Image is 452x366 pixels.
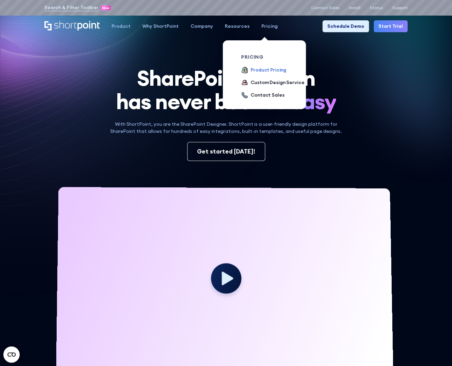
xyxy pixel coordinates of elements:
[322,20,369,32] a: Schedule Demo
[3,346,20,363] button: Open CMP widget
[251,79,304,86] div: Custom Design Service
[374,20,408,32] a: Start Trial
[241,55,308,59] div: pricing
[187,142,265,161] a: Get started [DATE]!
[225,23,250,30] div: Resources
[241,66,286,74] a: Product Pricing
[255,20,283,32] a: Pricing
[251,66,286,74] div: Product Pricing
[349,5,360,10] a: Install
[44,66,408,114] h1: SharePoint Design has never been
[241,79,304,87] a: Custom Design Service
[106,121,346,135] p: With ShortPoint, you are the SharePoint Designer. ShortPoint is a user-friendly design platform f...
[191,23,213,30] div: Company
[44,4,98,11] a: Search & Filter Toolbar
[44,21,100,31] a: Home
[261,23,278,30] div: Pricing
[370,5,383,10] a: Status
[311,5,339,10] a: Contact Sales
[142,23,179,30] div: Why ShortPoint
[418,333,452,366] iframe: Chat Widget
[197,147,255,156] div: Get started [DATE]!
[136,20,184,32] a: Why ShortPoint
[105,20,136,32] a: Product
[392,5,408,10] a: Support
[251,91,284,99] div: Contact Sales
[184,20,219,32] a: Company
[241,91,284,99] a: Contact Sales
[112,23,131,30] div: Product
[219,20,255,32] a: Resources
